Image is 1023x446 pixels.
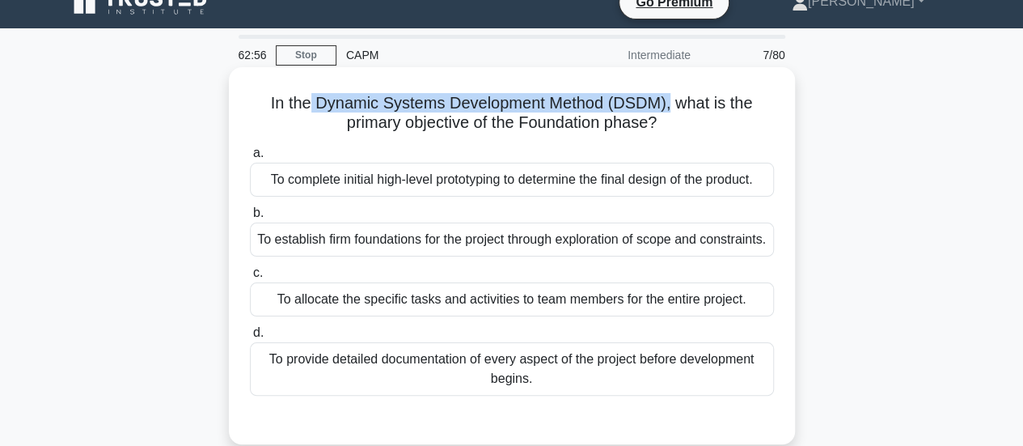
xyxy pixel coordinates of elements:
[700,39,795,71] div: 7/80
[559,39,700,71] div: Intermediate
[250,163,774,197] div: To complete initial high-level prototyping to determine the final design of the product.
[276,45,336,66] a: Stop
[229,39,276,71] div: 62:56
[253,146,264,159] span: a.
[250,223,774,257] div: To establish firm foundations for the project through exploration of scope and constraints.
[253,325,264,339] span: d.
[248,93,776,134] h5: In the Dynamic Systems Development Method (DSDM), what is the primary objective of the Foundation...
[336,39,559,71] div: CAPM
[253,265,263,279] span: c.
[253,206,264,219] span: b.
[250,282,774,316] div: To allocate the specific tasks and activities to team members for the entire project.
[250,342,774,396] div: To provide detailed documentation of every aspect of the project before development begins.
